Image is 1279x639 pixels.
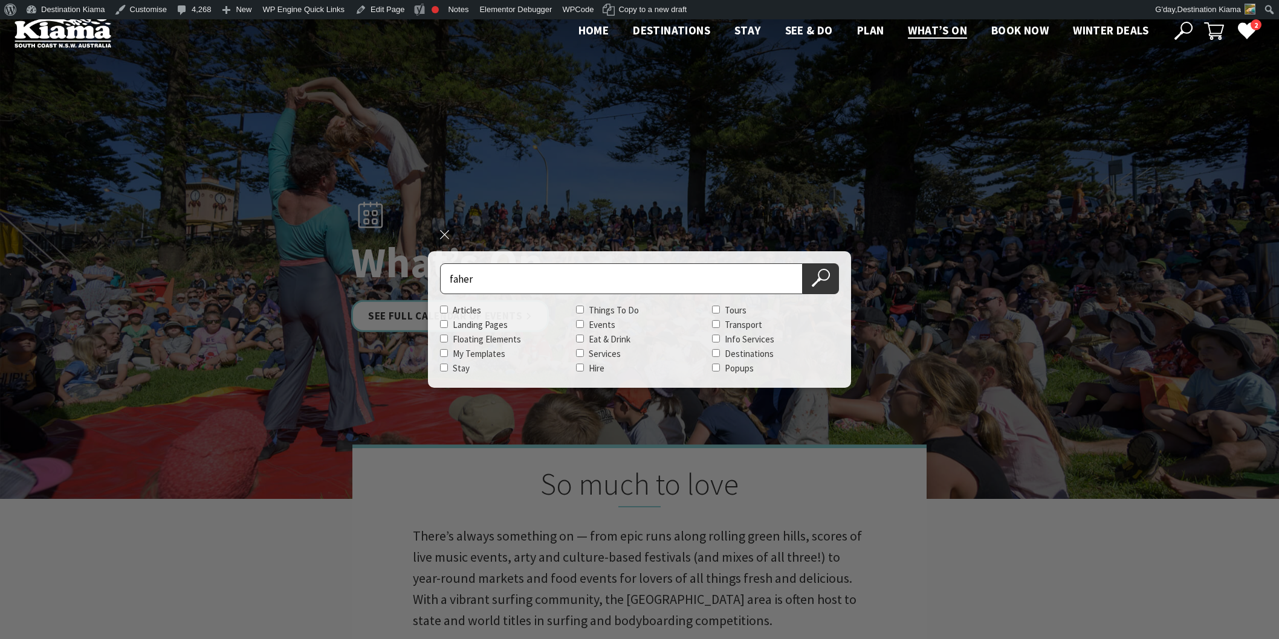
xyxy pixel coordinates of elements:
input: Search for: [440,263,803,294]
label: Articles [453,304,481,316]
label: Stay [453,362,470,374]
label: Tours [725,304,746,316]
label: Floating Elements [453,333,521,345]
label: Destinations [725,348,774,359]
label: Eat & Drink [589,333,630,345]
label: Transport [725,319,762,330]
label: Events [589,319,615,330]
label: Things To Do [589,304,639,316]
label: Popups [725,362,754,374]
label: Info Services [725,333,774,345]
label: Services [589,348,621,359]
label: My Templates [453,348,505,359]
label: Landing Pages [453,319,508,330]
label: Hire [589,362,604,374]
nav: Main Menu [566,21,1161,41]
